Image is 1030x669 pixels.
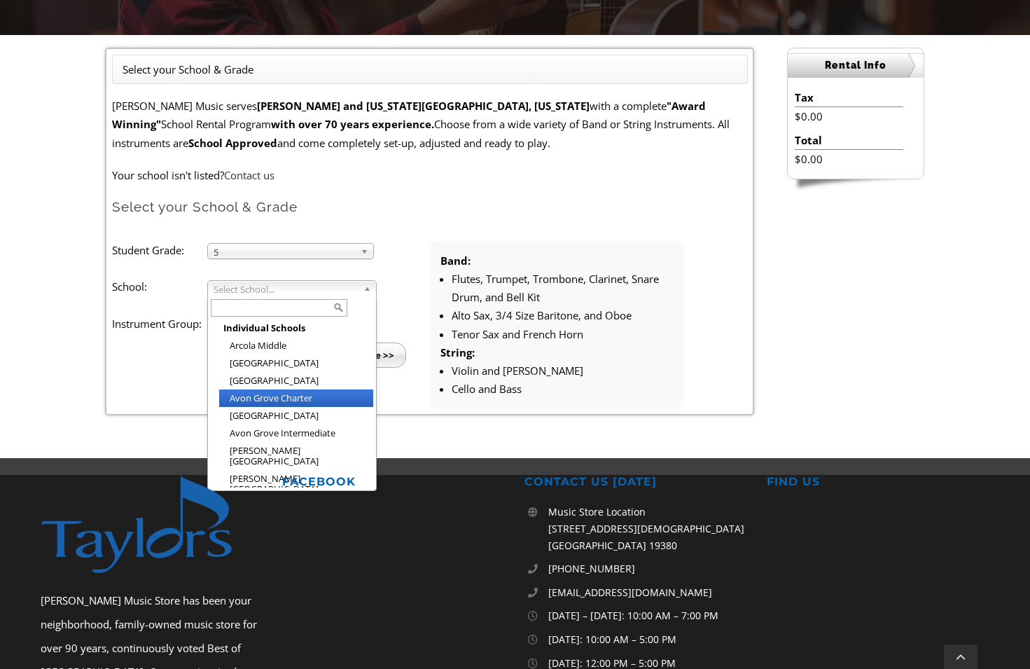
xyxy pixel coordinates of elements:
li: Cello and Bass [452,380,674,398]
span: Select School... [214,281,358,298]
li: Arcola Middle [219,337,373,354]
li: Select your School & Grade [123,60,253,78]
h2: FIND US [767,475,990,490]
a: [PHONE_NUMBER] [548,560,748,577]
p: [PERSON_NAME] Music serves with a complete School Rental Program Choose from a wide variety of Ba... [112,97,748,152]
h2: FACEBOOK [282,475,506,490]
img: sidebar-footer.png [787,179,924,192]
a: Contact us [224,168,274,182]
li: $0.00 [795,150,903,168]
li: Tax [795,88,903,107]
li: Total [795,131,903,150]
label: Student Grade: [112,241,207,259]
p: Your school isn't listed? [112,166,748,184]
li: Violin and [PERSON_NAME] [452,361,674,380]
p: Music Store Location [STREET_ADDRESS][DEMOGRAPHIC_DATA] [GEOGRAPHIC_DATA] 19380 [548,504,748,553]
strong: String: [440,345,475,359]
h2: CONTACT US [DATE] [524,475,748,490]
strong: with over 70 years experience. [271,117,434,131]
li: [PERSON_NAME][GEOGRAPHIC_DATA] [219,442,373,470]
strong: Band: [440,254,471,268]
p: [DATE] – [DATE]: 10:00 AM – 7:00 PM [548,607,748,624]
strong: [PERSON_NAME] and [US_STATE][GEOGRAPHIC_DATA], [US_STATE] [257,99,590,113]
li: $0.00 [795,107,903,125]
li: Avon Grove Intermediate [219,425,373,442]
h2: Select your School & Grade [112,198,748,216]
h2: Rental Info [788,53,924,78]
li: Individual Schools [219,319,373,337]
li: [GEOGRAPHIC_DATA] [219,407,373,425]
label: Instrument Group: [112,315,207,333]
a: [EMAIL_ADDRESS][DOMAIN_NAME] [548,584,748,601]
li: Flutes, Trumpet, Trombone, Clarinet, Snare Drum, and Bell Kit [452,270,674,307]
li: Tenor Sax and French Horn [452,325,674,343]
li: Avon Grove Charter [219,389,373,407]
label: School: [112,277,207,296]
img: footer-logo [41,475,261,574]
li: [GEOGRAPHIC_DATA] [219,354,373,372]
p: [DATE]: 10:00 AM – 5:00 PM [548,631,748,648]
span: [EMAIL_ADDRESS][DOMAIN_NAME] [548,586,712,599]
span: 5 [214,244,355,261]
li: Alto Sax, 3/4 Size Baritone, and Oboe [452,306,674,324]
strong: School Approved [188,136,277,150]
li: [PERSON_NAME][GEOGRAPHIC_DATA] [219,470,373,498]
li: [GEOGRAPHIC_DATA] [219,372,373,389]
